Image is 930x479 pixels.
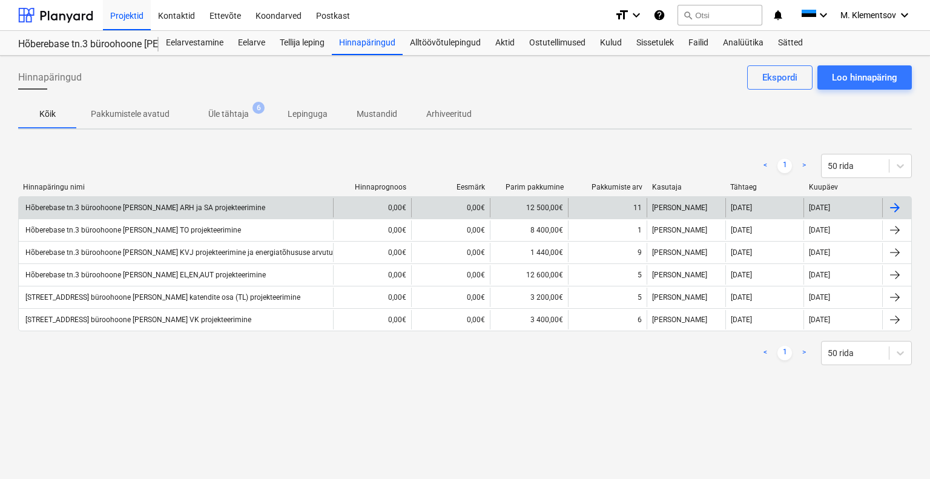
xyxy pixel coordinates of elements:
[490,220,569,240] div: 8 400,00€
[333,243,412,262] div: 0,00€
[488,31,522,55] a: Aktid
[24,315,251,324] div: [STREET_ADDRESS] büroohoone [PERSON_NAME] VK projekteerimine
[809,293,830,302] div: [DATE]
[747,65,813,90] button: Ekspordi
[252,102,265,114] span: 6
[762,70,797,85] div: Ekspordi
[593,31,629,55] a: Kulud
[416,183,485,191] div: Eesmärk
[411,220,490,240] div: 0,00€
[809,248,830,257] div: [DATE]
[490,288,569,307] div: 3 200,00€
[647,220,725,240] div: [PERSON_NAME]
[490,310,569,329] div: 3 400,00€
[681,31,716,55] a: Failid
[24,271,266,279] div: Hõberebase tn.3 büroohoone [PERSON_NAME] EL,EN,AUT projekteerimine
[817,65,912,90] button: Loo hinnapäring
[24,203,265,212] div: Hõberebase tn.3 büroohoone [PERSON_NAME] ARH ja SA projekteerimine
[647,243,725,262] div: [PERSON_NAME]
[897,8,912,22] i: keyboard_arrow_down
[809,183,878,191] div: Kuupäev
[731,293,752,302] div: [DATE]
[495,183,564,191] div: Parim pakkumine
[333,265,412,285] div: 0,00€
[638,293,642,302] div: 5
[647,198,725,217] div: [PERSON_NAME]
[490,243,569,262] div: 1 440,00€
[638,226,642,234] div: 1
[411,198,490,217] div: 0,00€
[23,183,328,191] div: Hinnapäringu nimi
[731,271,752,279] div: [DATE]
[652,183,721,191] div: Kasutaja
[332,31,403,55] a: Hinnapäringud
[731,248,752,257] div: [DATE]
[629,31,681,55] a: Sissetulek
[758,159,773,173] a: Previous page
[490,265,569,285] div: 12 600,00€
[647,288,725,307] div: [PERSON_NAME]
[333,198,412,217] div: 0,00€
[411,243,490,262] div: 0,00€
[832,70,897,85] div: Loo hinnapäring
[333,310,412,329] div: 0,00€
[426,108,472,121] p: Arhiveeritud
[731,226,752,234] div: [DATE]
[18,70,82,85] span: Hinnapäringud
[24,293,300,302] div: [STREET_ADDRESS] büroohoone [PERSON_NAME] katendite osa (TL) projekteerimine
[411,288,490,307] div: 0,00€
[629,8,644,22] i: keyboard_arrow_down
[809,226,830,234] div: [DATE]
[288,108,328,121] p: Lepinguga
[272,31,332,55] a: Tellija leping
[411,265,490,285] div: 0,00€
[615,8,629,22] i: format_size
[357,108,397,121] p: Mustandid
[653,8,665,22] i: Abikeskus
[638,271,642,279] div: 5
[91,108,170,121] p: Pakkumistele avatud
[678,5,762,25] button: Otsi
[18,38,144,51] div: Hõberebase tn.3 büroohoone [PERSON_NAME]
[809,271,830,279] div: [DATE]
[647,310,725,329] div: [PERSON_NAME]
[33,108,62,121] p: Kõik
[816,8,831,22] i: keyboard_arrow_down
[638,248,642,257] div: 9
[716,31,771,55] a: Analüütika
[490,198,569,217] div: 12 500,00€
[24,248,345,257] div: Hõberebase tn.3 büroohoone [PERSON_NAME] KVJ projekteerimine ja energiatõhususe arvutused
[337,183,406,191] div: Hinnaprognoos
[411,310,490,329] div: 0,00€
[771,31,810,55] a: Sätted
[231,31,272,55] a: Eelarve
[731,203,752,212] div: [DATE]
[633,203,642,212] div: 11
[730,183,799,191] div: Tähtaeg
[573,183,642,191] div: Pakkumiste arv
[647,265,725,285] div: [PERSON_NAME]
[403,31,488,55] a: Alltöövõtulepingud
[809,203,830,212] div: [DATE]
[777,159,792,173] a: Page 1 is your current page
[522,31,593,55] a: Ostutellimused
[638,315,642,324] div: 6
[159,31,231,55] a: Eelarvestamine
[809,315,830,324] div: [DATE]
[840,10,896,20] span: M. Klementsov
[772,8,784,22] i: notifications
[333,220,412,240] div: 0,00€
[777,346,792,360] a: Page 1 is your current page
[208,108,249,121] p: Üle tähtaja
